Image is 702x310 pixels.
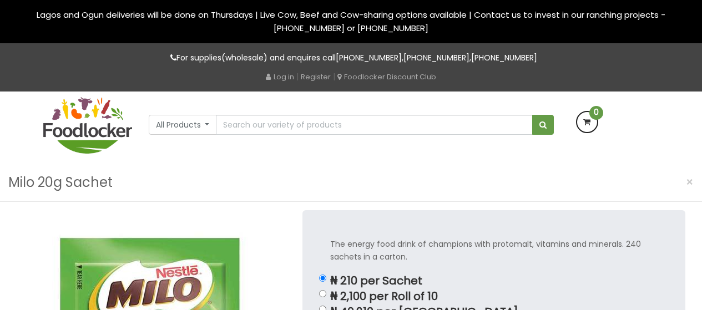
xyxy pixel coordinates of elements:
[301,72,331,82] a: Register
[333,71,335,82] span: |
[589,106,603,120] span: 0
[686,174,694,190] span: ×
[319,275,326,282] input: ₦ 210 per Sachet
[8,172,113,193] h3: Milo 20g Sachet
[471,52,537,63] a: [PHONE_NUMBER]
[336,52,402,63] a: [PHONE_NUMBER]
[330,290,658,303] p: ₦ 2,100 per Roll of 10
[330,275,658,287] p: ₦ 210 per Sachet
[37,9,665,34] span: Lagos and Ogun deliveries will be done on Thursdays | Live Cow, Beef and Cow-sharing options avai...
[403,52,469,63] a: [PHONE_NUMBER]
[680,171,699,194] button: Close
[216,115,532,135] input: Search our variety of products
[149,115,217,135] button: All Products
[266,72,294,82] a: Log in
[43,97,132,154] img: FoodLocker
[330,238,658,263] p: The energy food drink of champions with protomalt, vitamins and minerals. 240 sachets in a carton.
[337,72,436,82] a: Foodlocker Discount Club
[43,52,659,64] p: For supplies(wholesale) and enquires call , ,
[319,290,326,297] input: ₦ 2,100 per Roll of 10
[296,71,299,82] span: |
